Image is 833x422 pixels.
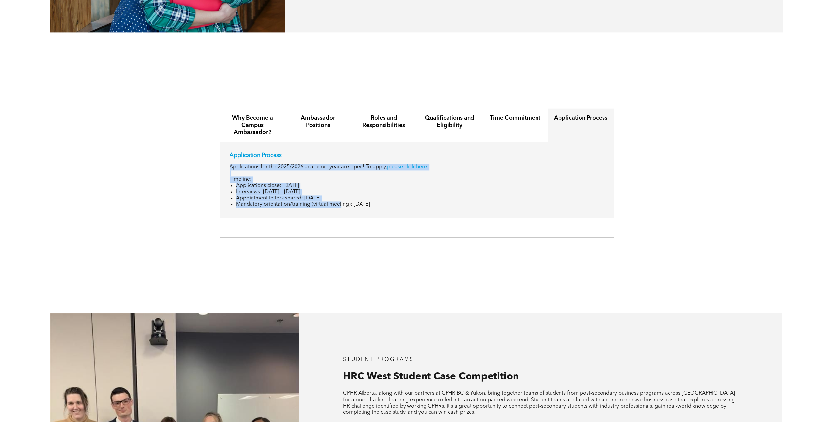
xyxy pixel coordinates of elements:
h4: Roles and Responsibilities [357,114,411,129]
h4: Time Commitment [488,114,542,122]
li: Interviews: [DATE] – [DATE] [236,189,604,195]
h4: Application Process [554,114,608,122]
h4: Why Become a Campus Ambassador? [226,114,279,136]
li: Mandatory orientation/training (virtual meeting): [DATE] [236,201,604,208]
p: Application Process [230,152,604,159]
li: Applications close: [DATE] [236,183,604,189]
li: Appointment letters shared: [DATE] [236,195,604,201]
span: CPHR Alberta, along with our partners at CPHR BC & Yukon, bring together teams of students from p... [343,391,735,415]
h4: Ambassador Positions [291,114,345,129]
p: Timeline: [230,176,604,183]
p: Applications for the 2025/2026 academic year are open! To apply, . [230,164,604,170]
a: please click here [387,164,427,170]
span: STUDENT PROGRAMS [343,357,414,362]
h4: Qualifications and Eligibility [423,114,476,129]
span: HRC West Student Case Competition [343,372,519,382]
